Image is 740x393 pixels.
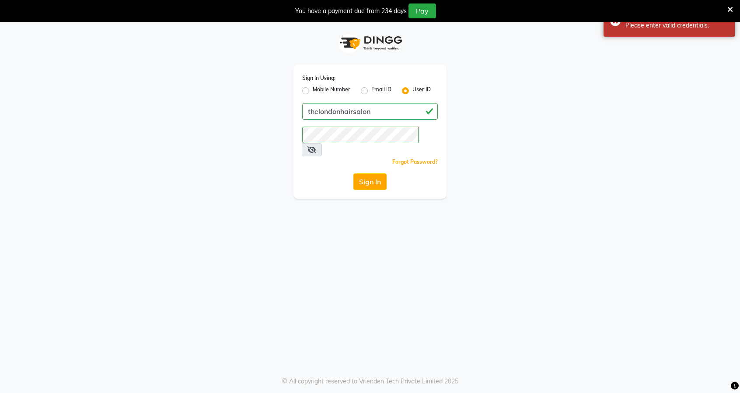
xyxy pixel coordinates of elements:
label: User ID [412,86,431,96]
label: Email ID [371,86,391,96]
input: Username [302,103,438,120]
img: logo1.svg [335,30,405,56]
button: Sign In [353,173,387,190]
label: Mobile Number [313,86,350,96]
div: Please enter valid credentials. [625,21,728,30]
div: You have a payment due from 234 days [295,7,407,16]
a: Forgot Password? [392,159,438,165]
label: Sign In Using: [302,74,335,82]
input: Username [302,127,419,143]
button: Pay [408,3,436,18]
